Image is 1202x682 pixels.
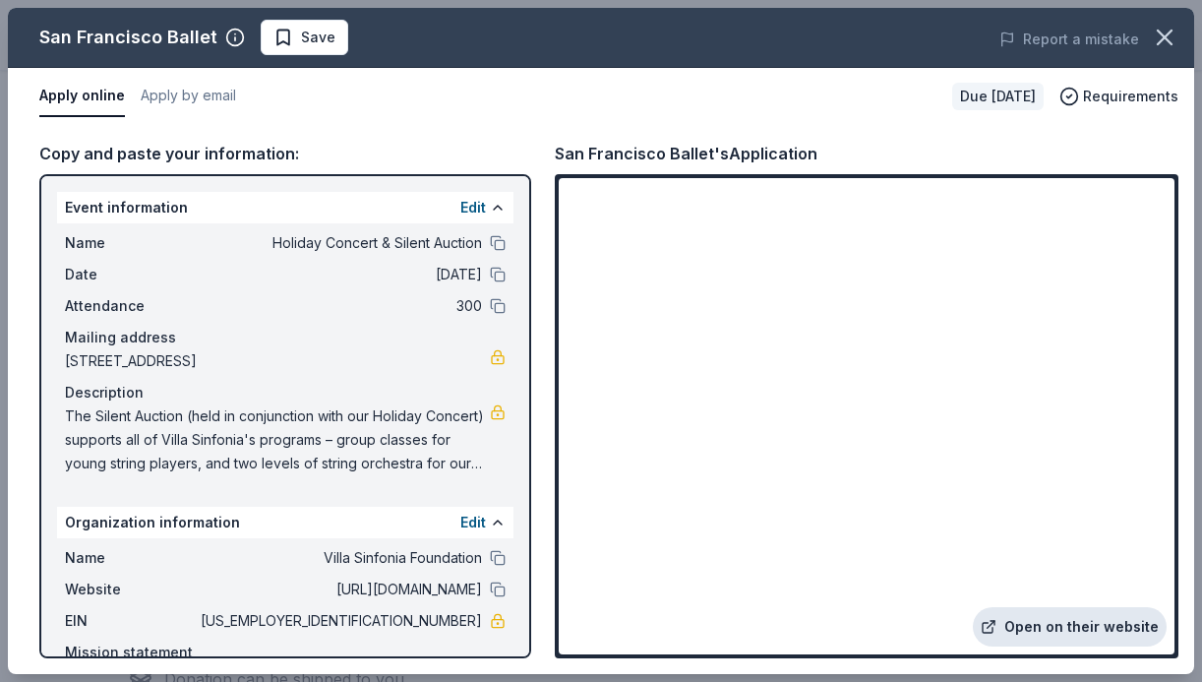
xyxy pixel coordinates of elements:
[1083,85,1178,108] span: Requirements
[65,326,506,349] div: Mailing address
[261,20,348,55] button: Save
[39,22,217,53] div: San Francisco Ballet
[65,404,490,475] span: The Silent Auction (held in conjunction with our Holiday Concert) supports all of Villa Sinfonia'...
[65,231,197,255] span: Name
[197,294,482,318] span: 300
[65,294,197,318] span: Attendance
[65,381,506,404] div: Description
[460,196,486,219] button: Edit
[65,349,490,373] span: [STREET_ADDRESS]
[65,578,197,601] span: Website
[555,141,817,166] div: San Francisco Ballet's Application
[197,546,482,570] span: Villa Sinfonia Foundation
[999,28,1139,51] button: Report a mistake
[197,263,482,286] span: [DATE]
[57,507,513,538] div: Organization information
[39,141,531,166] div: Copy and paste your information:
[65,609,197,633] span: EIN
[301,26,335,49] span: Save
[57,192,513,223] div: Event information
[952,83,1044,110] div: Due [DATE]
[973,607,1167,647] a: Open on their website
[39,76,125,117] button: Apply online
[460,511,486,534] button: Edit
[65,641,506,664] div: Mission statement
[197,231,482,255] span: Holiday Concert & Silent Auction
[65,546,197,570] span: Name
[197,578,482,601] span: [URL][DOMAIN_NAME]
[65,263,197,286] span: Date
[197,609,482,633] span: [US_EMPLOYER_IDENTIFICATION_NUMBER]
[141,76,236,117] button: Apply by email
[1059,85,1178,108] button: Requirements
